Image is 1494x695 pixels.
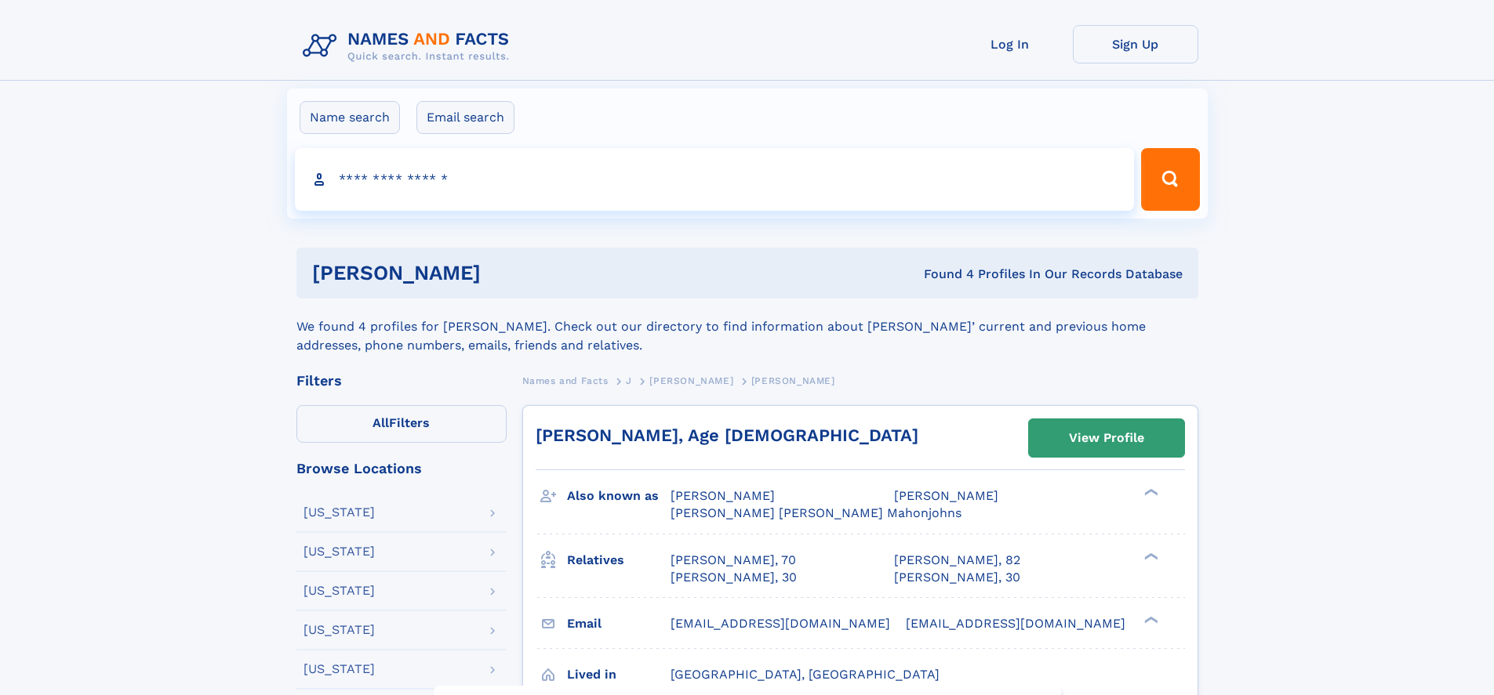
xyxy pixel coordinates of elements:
div: [US_STATE] [304,663,375,675]
span: [GEOGRAPHIC_DATA], [GEOGRAPHIC_DATA] [671,667,940,682]
div: [US_STATE] [304,545,375,558]
h3: Lived in [567,661,671,688]
span: [PERSON_NAME] [894,488,998,503]
label: Name search [300,101,400,134]
div: Found 4 Profiles In Our Records Database [702,266,1183,283]
a: [PERSON_NAME] [649,371,733,390]
div: Filters [296,374,507,388]
span: [EMAIL_ADDRESS][DOMAIN_NAME] [671,616,890,631]
span: J [626,375,632,386]
span: [PERSON_NAME] [671,488,775,503]
span: [PERSON_NAME] [751,375,835,386]
h3: Relatives [567,547,671,574]
a: Names and Facts [522,371,609,390]
div: [US_STATE] [304,506,375,519]
div: We found 4 profiles for [PERSON_NAME]. Check out our directory to find information about [PERSON_... [296,299,1198,355]
span: [PERSON_NAME] [PERSON_NAME] Mahonjohns [671,505,961,520]
img: Logo Names and Facts [296,25,522,67]
div: ❯ [1140,614,1159,624]
input: search input [295,148,1135,211]
div: Browse Locations [296,462,507,476]
label: Filters [296,405,507,443]
h3: Also known as [567,483,671,509]
a: [PERSON_NAME], 30 [671,569,797,586]
a: Log In [947,25,1073,63]
a: [PERSON_NAME], 30 [894,569,1020,586]
div: [US_STATE] [304,624,375,636]
a: [PERSON_NAME], 82 [894,552,1020,569]
a: Sign Up [1073,25,1198,63]
span: [PERSON_NAME] [649,375,733,386]
div: ❯ [1140,487,1159,498]
span: All [373,415,389,430]
a: J [626,371,632,390]
h1: [PERSON_NAME] [312,263,703,283]
div: [US_STATE] [304,585,375,597]
button: Search Button [1141,148,1199,211]
div: View Profile [1069,420,1144,456]
span: [EMAIL_ADDRESS][DOMAIN_NAME] [906,616,1125,631]
label: Email search [416,101,514,134]
div: ❯ [1140,551,1159,561]
a: [PERSON_NAME], 70 [671,552,796,569]
a: [PERSON_NAME], Age [DEMOGRAPHIC_DATA] [536,425,918,445]
a: View Profile [1029,419,1184,457]
h3: Email [567,610,671,637]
